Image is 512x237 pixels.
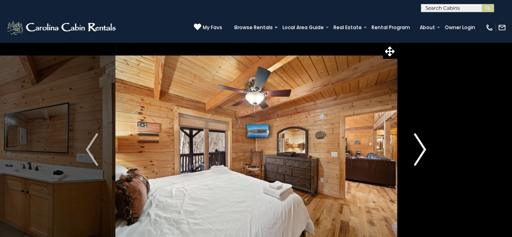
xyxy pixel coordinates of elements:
[416,22,439,33] a: About
[194,23,222,32] a: My Favs
[329,22,366,33] a: Real Estate
[414,133,426,166] img: arrow
[441,22,479,33] a: Owner Login
[230,22,277,33] a: Browse Rentals
[6,19,118,36] img: White-1-2.png
[368,22,414,33] a: Rental Program
[485,23,493,32] img: phone-regular-white.png
[86,133,98,166] img: arrow
[498,23,506,32] img: mail-regular-white.png
[203,24,222,31] span: My Favs
[278,22,328,33] a: Local Area Guide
